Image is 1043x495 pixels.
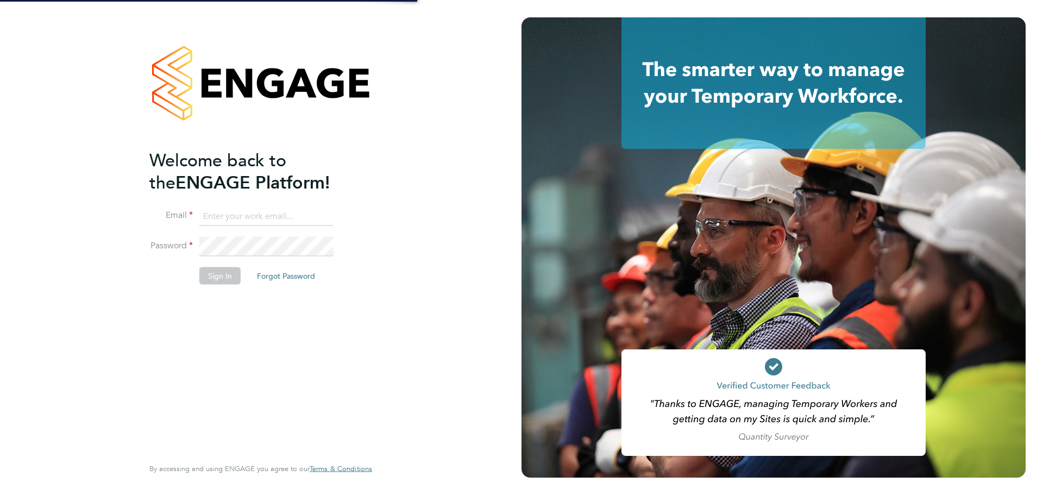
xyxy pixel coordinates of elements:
h2: ENGAGE Platform! [149,149,361,193]
button: Forgot Password [248,267,324,285]
span: Terms & Conditions [310,464,372,473]
span: By accessing and using ENGAGE you agree to our [149,464,372,473]
a: Terms & Conditions [310,465,372,473]
label: Email [149,210,193,221]
span: Welcome back to the [149,149,286,193]
label: Password [149,240,193,252]
input: Enter your work email... [199,206,334,226]
button: Sign In [199,267,241,285]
